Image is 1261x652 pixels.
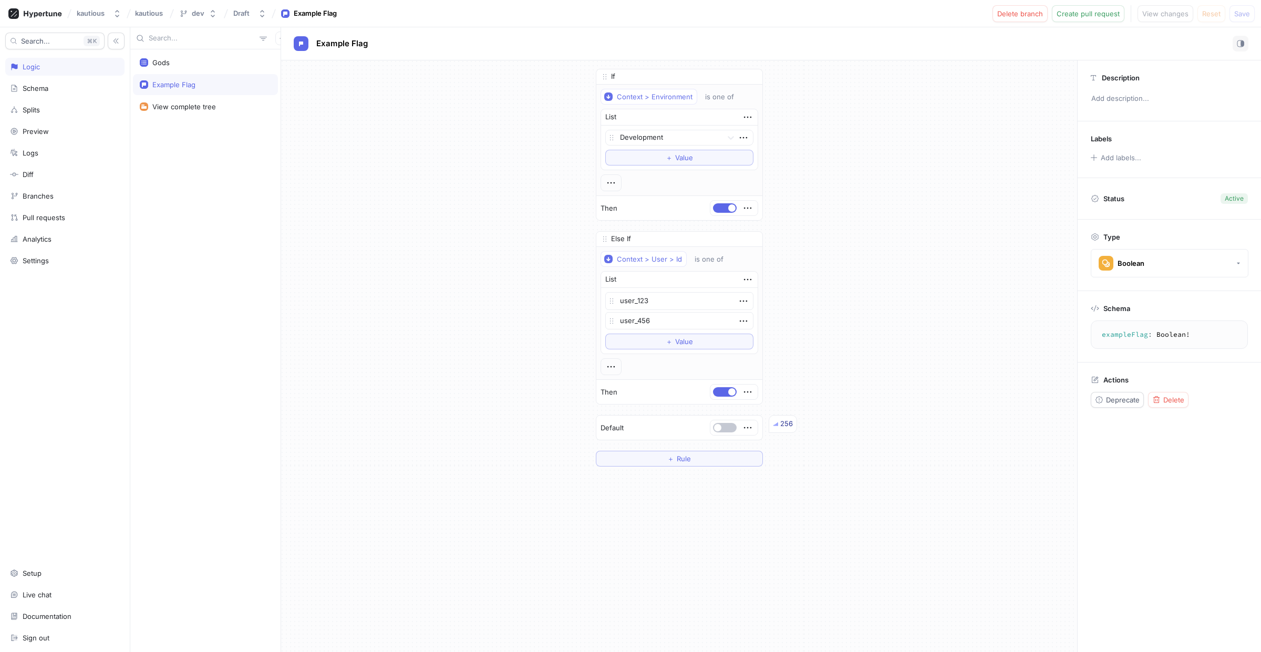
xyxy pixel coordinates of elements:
[23,84,48,92] div: Schema
[705,92,734,101] div: is one of
[1197,5,1225,22] button: Reset
[780,419,793,429] div: 256
[605,312,753,330] textarea: user_456
[1087,151,1144,164] button: Add labels...
[192,9,204,18] div: dev
[1234,11,1250,17] span: Save
[1103,191,1124,206] p: Status
[601,387,617,398] p: Then
[1103,233,1120,241] p: Type
[23,149,38,157] div: Logs
[23,569,42,577] div: Setup
[21,38,50,44] span: Search...
[23,634,49,642] div: Sign out
[152,102,216,111] div: View complete tree
[23,612,71,620] div: Documentation
[596,451,763,467] button: ＋Rule
[135,9,163,17] span: kautious
[617,92,692,101] div: Context > Environment
[1095,325,1243,344] textarea: exampleFlag: Boolean!
[5,607,125,625] a: Documentation
[605,112,616,122] div: List
[1103,376,1129,384] p: Actions
[23,63,40,71] div: Logic
[23,170,34,179] div: Diff
[666,154,673,161] span: ＋
[1225,194,1244,203] div: Active
[175,5,221,22] button: dev
[84,36,100,46] div: K
[1229,5,1255,22] button: Save
[675,338,693,345] span: Value
[1148,392,1188,408] button: Delete
[1091,249,1248,277] button: Boolean
[666,338,673,345] span: ＋
[5,33,105,49] button: Search...K
[695,255,723,264] div: is one of
[23,235,51,243] div: Analytics
[675,154,693,161] span: Value
[1103,304,1130,313] p: Schema
[1091,392,1144,408] button: Deprecate
[23,192,54,200] div: Branches
[1202,11,1221,17] span: Reset
[73,5,126,22] button: kautious
[152,80,195,89] div: Example Flag
[1142,11,1188,17] span: View changes
[1102,74,1140,82] p: Description
[1138,5,1193,22] button: View changes
[23,127,49,136] div: Preview
[316,39,368,48] span: Example Flag
[23,106,40,114] div: Splits
[152,58,170,67] div: Gods
[605,334,753,349] button: ＋Value
[601,423,624,433] p: Default
[149,33,255,44] input: Search...
[601,89,697,105] button: Context > Environment
[229,5,271,22] button: Draft
[690,251,739,267] button: is one of
[993,5,1048,22] button: Delete branch
[601,251,687,267] button: Context > User > Id
[1163,397,1184,403] span: Delete
[1091,134,1112,143] p: Labels
[700,89,749,105] button: is one of
[77,9,105,18] div: kautious
[23,591,51,599] div: Live chat
[294,8,337,19] div: Example Flag
[667,456,674,462] span: ＋
[233,9,250,18] div: Draft
[611,71,615,82] p: If
[1118,259,1144,268] div: Boolean
[611,234,631,244] p: Else If
[605,150,753,165] button: ＋Value
[997,11,1043,17] span: Delete branch
[617,255,682,264] div: Context > User > Id
[1106,397,1140,403] span: Deprecate
[1101,154,1141,161] div: Add labels...
[23,256,49,265] div: Settings
[605,292,753,310] textarea: user_123
[23,213,65,222] div: Pull requests
[1057,11,1120,17] span: Create pull request
[601,203,617,214] p: Then
[1087,90,1252,108] p: Add description...
[677,456,691,462] span: Rule
[605,274,616,285] div: List
[1052,5,1124,22] button: Create pull request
